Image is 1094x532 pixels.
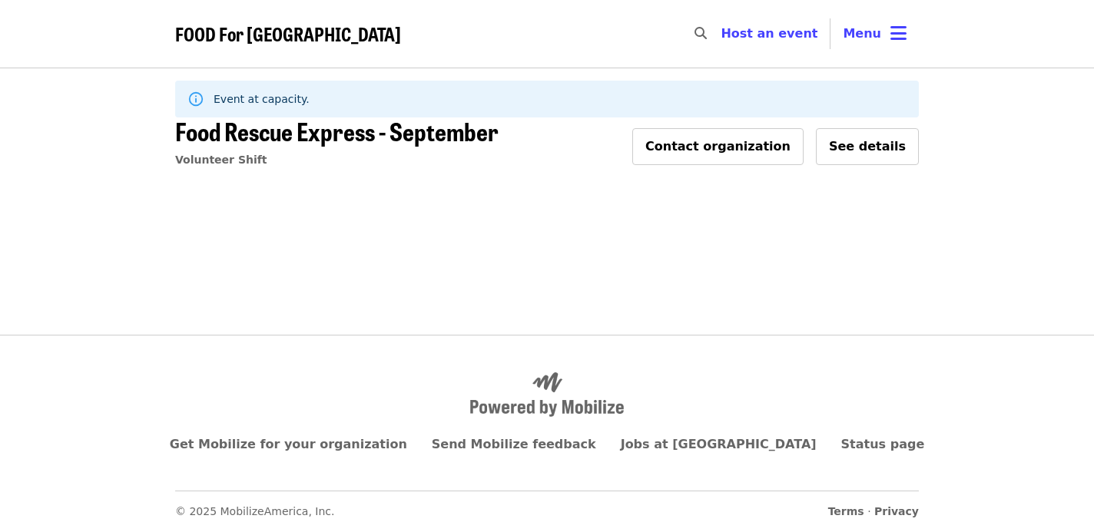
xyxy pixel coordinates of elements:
[841,437,925,451] a: Status page
[175,23,401,45] a: FOOD For [GEOGRAPHIC_DATA]
[874,505,919,517] a: Privacy
[214,93,310,105] span: Event at capacity.
[175,435,919,454] nav: Primary footer navigation
[175,20,401,47] span: FOOD For [GEOGRAPHIC_DATA]
[432,437,596,451] a: Send Mobilize feedback
[175,154,267,166] a: Volunteer Shift
[890,22,907,45] i: bars icon
[175,113,499,149] span: Food Rescue Express - September
[170,437,407,451] a: Get Mobilize for your organization
[175,491,919,520] nav: Secondary footer navigation
[843,26,881,41] span: Menu
[716,15,728,52] input: Search
[470,372,624,417] img: Powered by Mobilize
[175,505,335,517] span: © 2025 MobilizeAmerica, Inc.
[645,139,791,154] span: Contact organization
[829,139,906,154] span: See details
[830,15,919,52] button: Toggle account menu
[721,26,817,41] a: Host an event
[828,505,864,517] a: Terms
[695,26,707,41] i: search icon
[816,128,919,165] button: See details
[828,504,919,520] span: ·
[621,437,817,451] a: Jobs at [GEOGRAPHIC_DATA]
[632,128,804,165] button: Contact organization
